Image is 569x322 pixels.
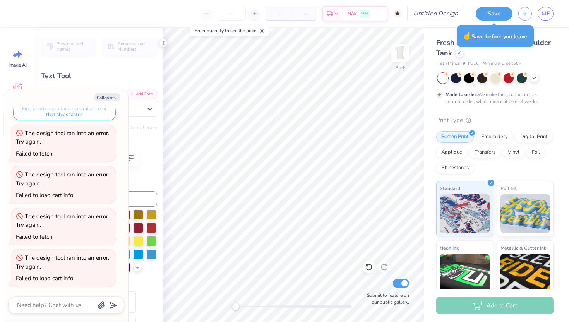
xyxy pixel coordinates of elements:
[436,116,554,125] div: Print Type
[395,64,405,71] div: Back
[125,89,157,99] button: Add Font
[440,244,459,252] span: Neon Ink
[542,9,550,18] span: MF
[483,60,521,67] span: Minimum Order: 50 +
[392,45,408,60] img: Back
[103,38,157,55] button: Personalized Numbers
[500,194,550,233] img: Puff Ink
[232,303,240,310] div: Accessibility label
[407,6,464,21] input: Untitled Design
[500,254,550,293] img: Metallic & Glitter Ink
[436,162,474,174] div: Rhinestones
[436,131,474,143] div: Screen Print
[446,91,478,98] strong: Made to order:
[190,25,269,36] div: Enter quantity to see the price.
[446,91,541,105] div: We make this product in this color to order, which means it takes 4 weeks.
[16,274,73,282] div: Failed to load cart info
[271,10,286,18] span: – –
[16,191,73,199] div: Failed to load cart info
[16,254,109,271] div: The design tool ran into an error. Try again.
[470,147,500,158] div: Transfers
[500,244,546,252] span: Metallic & Glitter Ink
[476,7,512,21] button: Save
[500,184,517,192] span: Puff Ink
[13,103,116,120] button: Find another product in a similar color that ships faster
[56,41,91,52] span: Personalized Names
[347,10,356,18] span: N/A
[463,60,479,67] span: # FP116
[296,10,311,18] span: – –
[503,147,524,158] div: Vinyl
[440,194,490,233] img: Standard
[436,38,551,58] span: Fresh Prints Shay Off the Shoulder Tank
[436,147,467,158] div: Applique
[16,129,109,146] div: The design tool ran into an error. Try again.
[118,41,153,52] span: Personalized Numbers
[363,292,409,306] label: Submit to feature on our public gallery.
[41,71,157,81] div: Text Tool
[41,38,96,55] button: Personalized Names
[16,233,53,241] div: Failed to fetch
[16,150,53,158] div: Failed to fetch
[16,171,109,187] div: The design tool ran into an error. Try again.
[538,7,554,21] a: MF
[216,7,246,21] input: – –
[436,60,459,67] span: Fresh Prints
[462,31,471,41] span: ☝️
[476,131,513,143] div: Embroidery
[109,125,157,131] button: Switch to Greek Letters
[440,254,490,293] img: Neon Ink
[9,62,27,68] span: Image AI
[16,212,109,229] div: The design tool ran into an error. Try again.
[457,25,534,47] div: Save before you leave.
[361,11,368,16] span: Free
[440,184,460,192] span: Standard
[527,147,545,158] div: Foil
[94,93,120,101] button: Collapse
[515,131,553,143] div: Digital Print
